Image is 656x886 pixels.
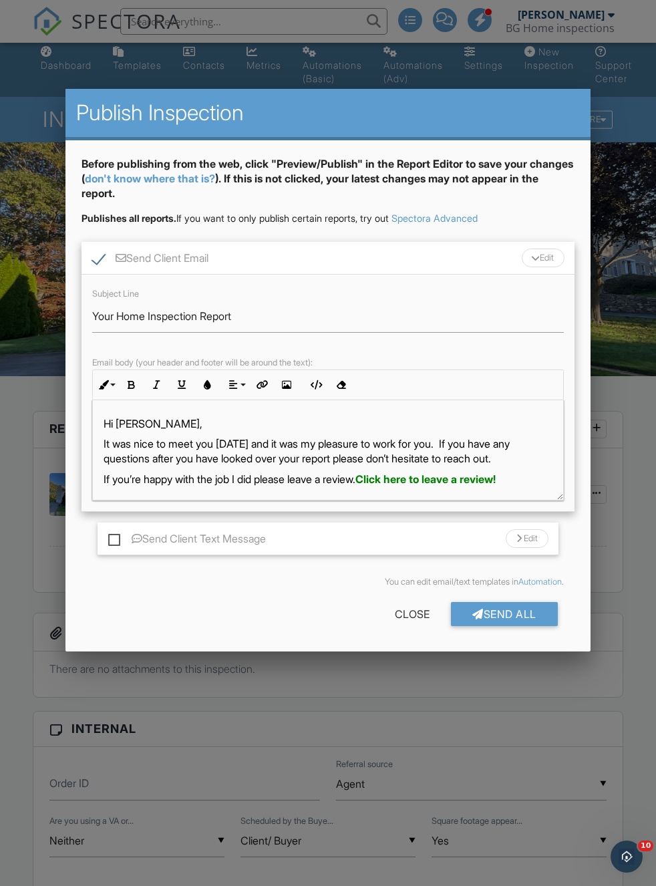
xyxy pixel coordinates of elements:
[522,249,564,267] div: Edit
[85,172,215,185] a: don't know where that is?
[76,100,580,126] h2: Publish Inspection
[303,372,328,398] button: Code View
[81,212,176,224] strong: Publishes all reports.
[144,372,169,398] button: Italic (⌘I)
[104,416,552,431] p: Hi [PERSON_NAME],
[638,841,653,851] span: 10
[451,602,558,626] div: Send All
[169,372,194,398] button: Underline (⌘U)
[355,472,496,486] a: Click here to leave a review!
[92,252,208,269] label: Send Client Email
[81,212,389,224] span: If you want to only publish certain reports, try out
[104,436,552,466] p: It was nice to meet you [DATE] and it was my pleasure to work for you. If you have any questions ...
[92,577,564,587] div: You can edit email/text templates in .
[506,529,548,548] div: Edit
[223,372,249,398] button: Align
[391,212,478,224] a: Spectora Advanced
[611,841,643,873] iframe: Intercom live chat
[373,602,451,626] div: Close
[81,156,575,212] div: Before publishing from the web, click "Preview/Publish" in the Report Editor to save your changes...
[194,372,220,398] button: Colors
[249,372,274,398] button: Insert Link (⌘K)
[118,372,144,398] button: Bold (⌘B)
[104,472,552,486] p: If you’re happy with the job I did please leave a review.
[92,289,139,299] label: Subject Line
[328,372,353,398] button: Clear Formatting
[93,372,118,398] button: Inline Style
[518,577,562,587] a: Automation
[92,357,313,367] label: Email body (your header and footer will be around the text):
[108,533,266,549] label: Send Client Text Message
[274,372,299,398] button: Insert Image (⌘P)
